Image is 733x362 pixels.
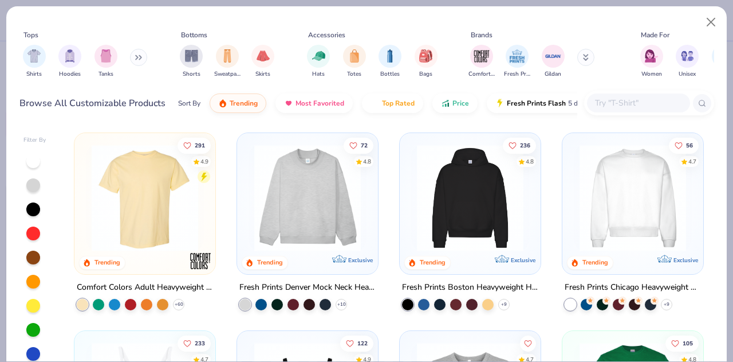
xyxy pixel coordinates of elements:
[415,45,438,79] button: filter button
[344,137,373,153] button: Like
[363,157,371,166] div: 4.8
[257,49,270,63] img: Skirts Image
[452,99,469,108] span: Price
[307,45,330,79] button: filter button
[312,49,325,63] img: Hats Image
[275,94,353,113] button: Most Favorited
[343,45,366,79] div: filter for Totes
[19,96,165,110] div: Browse All Customizable Products
[507,99,566,108] span: Fresh Prints Flash
[77,281,213,295] div: Comfort Colors Adult Heavyweight T-Shirt
[255,70,270,79] span: Skirts
[542,45,565,79] button: filter button
[594,96,682,110] input: Try "T-Shirt"
[357,340,368,346] span: 122
[183,70,200,79] span: Shorts
[545,48,562,65] img: Gildan Image
[58,45,81,79] button: filter button
[295,99,344,108] span: Most Favorited
[64,49,76,63] img: Hoodies Image
[664,301,669,308] span: + 9
[175,301,183,308] span: + 60
[676,45,699,79] div: filter for Unisex
[94,45,117,79] button: filter button
[307,45,330,79] div: filter for Hats
[181,30,207,40] div: Bottoms
[503,137,536,153] button: Like
[665,335,699,351] button: Like
[379,45,401,79] button: filter button
[574,145,692,251] img: 1358499d-a160-429c-9f1e-ad7a3dc244c9
[201,157,209,166] div: 4.9
[348,256,373,264] span: Exclusive
[221,49,234,63] img: Sweatpants Image
[640,45,663,79] button: filter button
[361,142,368,148] span: 72
[214,70,241,79] span: Sweatpants
[348,49,361,63] img: Totes Image
[542,45,565,79] div: filter for Gildan
[504,45,530,79] button: filter button
[218,99,227,108] img: trending.gif
[641,30,669,40] div: Made For
[284,99,293,108] img: most_fav.gif
[640,45,663,79] div: filter for Women
[86,145,204,251] img: 029b8af0-80e6-406f-9fdc-fdf898547912
[308,30,345,40] div: Accessories
[402,281,538,295] div: Fresh Prints Boston Heavyweight Hoodie
[366,145,484,251] img: a90f7c54-8796-4cb2-9d6e-4e9644cfe0fe
[688,157,696,166] div: 4.7
[468,45,495,79] div: filter for Comfort Colors
[94,45,117,79] div: filter for Tanks
[185,49,198,63] img: Shorts Image
[382,99,415,108] span: Top Rated
[195,142,206,148] span: 291
[568,97,610,110] span: 5 day delivery
[26,70,42,79] span: Shirts
[100,49,112,63] img: Tanks Image
[529,145,647,251] img: d4a37e75-5f2b-4aef-9a6e-23330c63bbc0
[178,98,200,108] div: Sort By
[23,45,46,79] div: filter for Shirts
[504,45,530,79] div: filter for Fresh Prints
[676,45,699,79] button: filter button
[565,281,701,295] div: Fresh Prints Chicago Heavyweight Crewneck
[337,301,346,308] span: + 10
[195,340,206,346] span: 233
[473,48,490,65] img: Comfort Colors Image
[239,281,376,295] div: Fresh Prints Denver Mock Neck Heavyweight Sweatshirt
[501,301,507,308] span: + 9
[509,48,526,65] img: Fresh Prints Image
[520,335,536,351] button: Like
[371,99,380,108] img: TopRated.gif
[23,45,46,79] button: filter button
[468,70,495,79] span: Comfort Colors
[230,99,258,108] span: Trending
[380,70,400,79] span: Bottles
[641,70,662,79] span: Women
[411,145,529,251] img: 91acfc32-fd48-4d6b-bdad-a4c1a30ac3fc
[419,70,432,79] span: Bags
[340,335,373,351] button: Like
[178,335,211,351] button: Like
[214,45,241,79] div: filter for Sweatpants
[312,70,325,79] span: Hats
[432,94,478,113] button: Price
[679,70,696,79] span: Unisex
[495,99,505,108] img: flash.gif
[180,45,203,79] div: filter for Shorts
[686,142,693,148] span: 56
[645,49,658,63] img: Women Image
[511,256,535,264] span: Exclusive
[251,45,274,79] div: filter for Skirts
[419,49,432,63] img: Bags Image
[180,45,203,79] button: filter button
[189,250,212,273] img: Comfort Colors logo
[210,94,266,113] button: Trending
[347,70,361,79] span: Totes
[471,30,492,40] div: Brands
[384,49,396,63] img: Bottles Image
[415,45,438,79] div: filter for Bags
[526,157,534,166] div: 4.8
[681,49,694,63] img: Unisex Image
